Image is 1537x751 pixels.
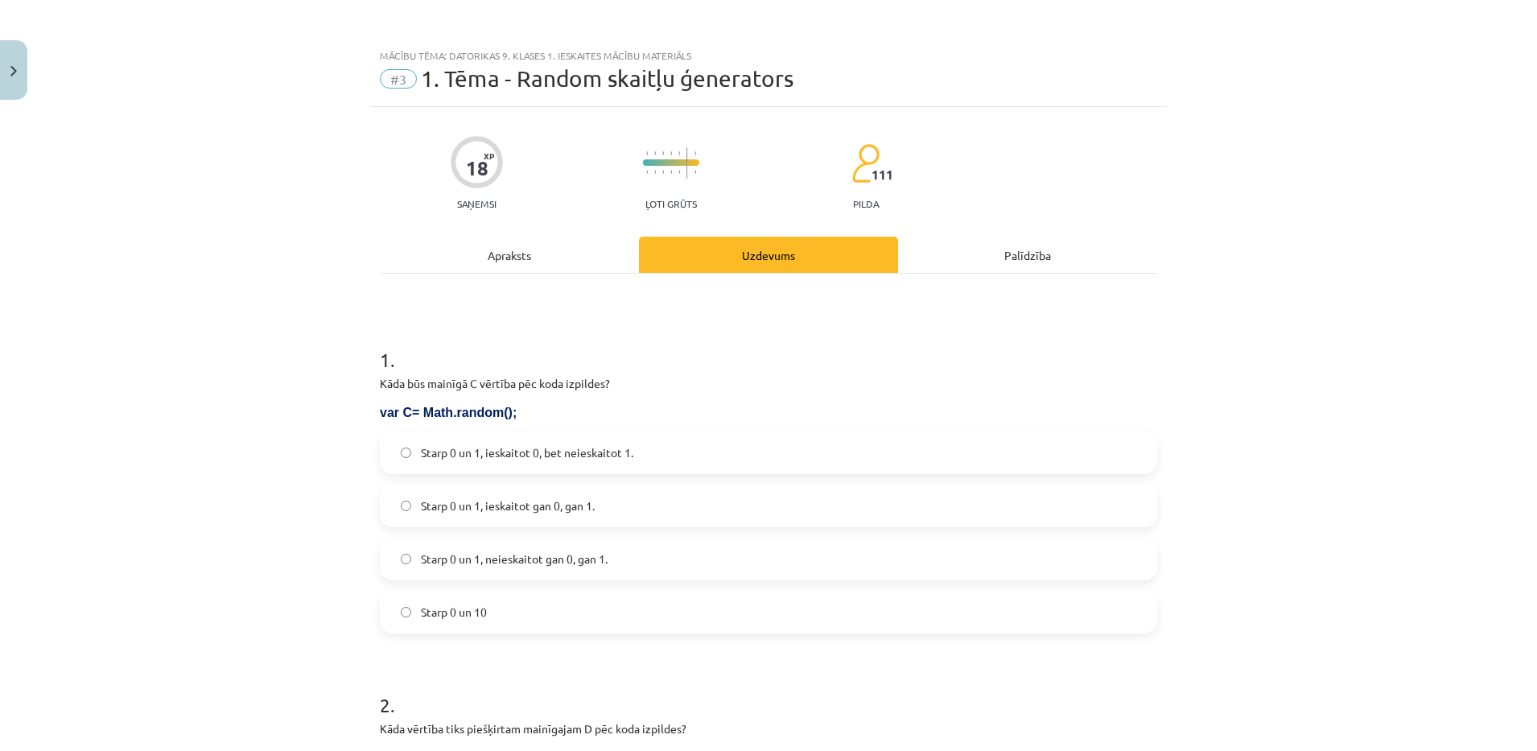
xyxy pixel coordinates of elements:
span: Starp 0 un 10 [421,604,487,621]
img: icon-short-line-57e1e144782c952c97e751825c79c345078a6d821885a25fce030b3d8c18986b.svg [646,151,648,155]
img: icon-short-line-57e1e144782c952c97e751825c79c345078a6d821885a25fce030b3d8c18986b.svg [654,170,656,174]
span: Starp 0 un 1, ieskaitot 0, bet neieskaitot 1. [421,444,633,461]
div: Palīdzība [898,237,1157,273]
input: Starp 0 un 1, ieskaitot gan 0, gan 1. [401,501,411,511]
span: Starp 0 un 1, neieskaitot gan 0, gan 1. [421,551,608,567]
img: icon-short-line-57e1e144782c952c97e751825c79c345078a6d821885a25fce030b3d8c18986b.svg [662,151,664,155]
p: pilda [853,198,879,209]
div: Mācību tēma: Datorikas 9. klases 1. ieskaites mācību materiāls [380,50,1157,61]
span: 111 [872,167,893,182]
p: Saņemsi [451,198,503,209]
span: var C= Math.random(); [380,406,517,419]
span: 1. Tēma - Random skaitļu ģenerators [421,65,793,92]
h1: 2 . [380,666,1157,716]
div: Uzdevums [639,237,898,273]
div: Apraksts [380,237,639,273]
img: icon-short-line-57e1e144782c952c97e751825c79c345078a6d821885a25fce030b3d8c18986b.svg [678,151,680,155]
span: XP [484,151,494,160]
img: icon-short-line-57e1e144782c952c97e751825c79c345078a6d821885a25fce030b3d8c18986b.svg [646,170,648,174]
span: #3 [380,69,417,89]
img: icon-long-line-d9ea69661e0d244f92f715978eff75569469978d946b2353a9bb055b3ed8787d.svg [686,147,688,179]
img: icon-short-line-57e1e144782c952c97e751825c79c345078a6d821885a25fce030b3d8c18986b.svg [678,170,680,174]
p: Ļoti grūts [645,198,697,209]
img: icon-short-line-57e1e144782c952c97e751825c79c345078a6d821885a25fce030b3d8c18986b.svg [654,151,656,155]
h1: 1 . [380,320,1157,370]
img: icon-short-line-57e1e144782c952c97e751825c79c345078a6d821885a25fce030b3d8c18986b.svg [694,151,696,155]
img: icon-short-line-57e1e144782c952c97e751825c79c345078a6d821885a25fce030b3d8c18986b.svg [694,170,696,174]
img: icon-short-line-57e1e144782c952c97e751825c79c345078a6d821885a25fce030b3d8c18986b.svg [662,170,664,174]
input: Starp 0 un 1, ieskaitot 0, bet neieskaitot 1. [401,448,411,458]
img: students-c634bb4e5e11cddfef0936a35e636f08e4e9abd3cc4e673bd6f9a4125e45ecb1.svg [851,143,880,184]
div: 18 [466,157,488,179]
p: Kāda būs mainīgā C vērtība pēc koda izpildes? [380,375,1157,392]
p: Kāda vērtība tiks piešķirtam mainīgajam D pēc koda izpildes? [380,720,1157,737]
input: Starp 0 un 10 [401,607,411,617]
img: icon-short-line-57e1e144782c952c97e751825c79c345078a6d821885a25fce030b3d8c18986b.svg [670,151,672,155]
img: icon-short-line-57e1e144782c952c97e751825c79c345078a6d821885a25fce030b3d8c18986b.svg [670,170,672,174]
img: icon-close-lesson-0947bae3869378f0d4975bcd49f059093ad1ed9edebbc8119c70593378902aed.svg [10,66,17,76]
span: Starp 0 un 1, ieskaitot gan 0, gan 1. [421,497,595,514]
input: Starp 0 un 1, neieskaitot gan 0, gan 1. [401,554,411,564]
